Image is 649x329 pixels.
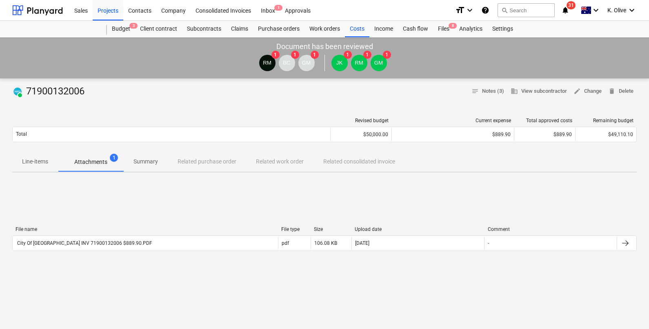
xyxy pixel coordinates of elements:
[471,87,504,96] span: Notes (3)
[511,87,518,95] span: business
[514,128,575,141] div: $889.90
[465,5,475,15] i: keyboard_arrow_down
[481,5,489,15] i: Knowledge base
[449,23,457,29] span: 8
[518,118,572,123] div: Total approved costs
[12,85,23,98] div: Invoice has been synced with Xero and its status is currently PAID
[363,51,371,59] span: 1
[383,51,391,59] span: 1
[283,60,291,66] span: BC
[433,21,454,37] a: Files8
[182,21,226,37] a: Subcontracts
[302,60,311,66] span: GM
[304,21,345,37] a: Work orders
[330,128,391,141] div: $50,000.00
[16,226,275,232] div: File name
[355,60,363,66] span: RM
[355,240,369,246] div: [DATE]
[344,51,352,59] span: 1
[395,132,511,137] div: $889.90
[107,21,135,37] a: Budget3
[498,3,555,17] button: Search
[501,7,508,13] span: search
[279,55,295,71] div: Billy Campbell
[291,51,299,59] span: 1
[488,240,489,246] div: -
[74,158,107,166] p: Attachments
[13,87,22,96] img: xero.svg
[395,118,511,123] div: Current expense
[345,21,369,37] a: Costs
[608,87,633,96] span: Delete
[567,1,576,9] span: 31
[331,55,348,71] div: John Keane
[253,21,304,37] a: Purchase orders
[334,118,389,123] div: Revised budget
[454,21,487,37] a: Analytics
[281,226,307,232] div: File type
[371,55,387,71] div: Geoff Morley
[488,226,614,232] div: Comment
[311,51,319,59] span: 1
[627,5,637,15] i: keyboard_arrow_down
[608,87,616,95] span: delete
[16,131,27,138] p: Total
[351,55,367,71] div: Rowan MacDonald
[314,240,337,246] div: 106.08 KB
[133,157,158,166] p: Summary
[573,87,602,96] span: Change
[22,157,48,166] p: Line-items
[561,5,569,15] i: notifications
[468,85,507,98] button: Notes (3)
[374,60,383,66] span: GM
[271,51,280,59] span: 1
[12,85,88,98] div: 71900132006
[16,240,152,246] div: City Of [GEOGRAPHIC_DATA] INV 71900132006 $889.90.PDF
[398,21,433,37] a: Cash flow
[455,5,465,15] i: format_size
[605,85,637,98] button: Delete
[607,7,626,13] span: K. Olive
[355,226,481,232] div: Upload date
[314,226,348,232] div: Size
[110,154,118,162] span: 1
[511,87,567,96] span: View subcontractor
[274,5,282,11] span: 1
[226,21,253,37] a: Claims
[487,21,518,37] a: Settings
[129,23,138,29] span: 3
[276,42,373,51] p: Document has been reviewed
[471,87,479,95] span: notes
[369,21,398,37] a: Income
[336,60,343,66] span: JK
[298,55,315,71] div: Geoff Morley
[433,21,454,37] div: Files
[259,55,276,71] div: Rowan MacDonald
[591,5,601,15] i: keyboard_arrow_down
[263,60,271,66] span: RM
[507,85,570,98] button: View subcontractor
[107,21,135,37] div: Budget
[573,87,581,95] span: edit
[282,240,289,246] div: pdf
[608,132,633,137] span: $49,110.10
[570,85,605,98] button: Change
[135,21,182,37] a: Client contract
[579,118,633,123] div: Remaining budget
